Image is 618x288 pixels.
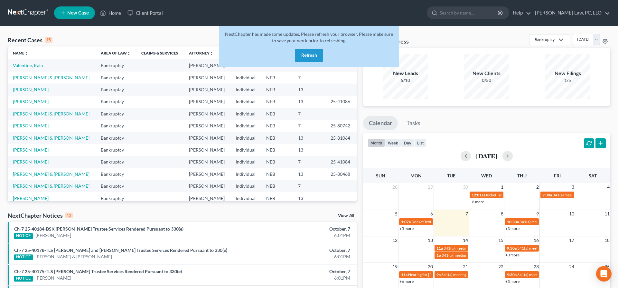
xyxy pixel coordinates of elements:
span: 1p [436,253,441,258]
td: 7 [293,72,325,84]
a: +3 more [505,253,520,257]
a: Ch-7 25-40184-BSK [PERSON_NAME] Trustee Services Rendered Pursuant to 330(e) [14,226,183,232]
div: 5/10 [383,77,428,84]
span: 341(a) meeting for [PERSON_NAME] & [PERSON_NAME] [441,272,538,277]
td: [PERSON_NAME] [184,132,230,144]
div: Bankruptcy [535,37,555,42]
a: Nameunfold_more [13,51,28,55]
span: 7 [465,210,469,218]
div: 1/5 [545,77,590,84]
a: Home [97,7,124,19]
td: [PERSON_NAME] [184,168,230,180]
span: 9:30a [542,193,552,197]
div: October, 7 [242,268,350,275]
div: New Filings [545,70,590,77]
span: 1 [500,183,504,191]
td: Bankruptcy [96,180,136,192]
td: Individual [230,180,261,192]
a: [PERSON_NAME] [13,99,49,104]
span: 16 [533,236,539,244]
span: 10 [568,210,575,218]
a: [PERSON_NAME] & [PERSON_NAME] [13,111,89,116]
td: Bankruptcy [96,108,136,120]
td: NEB [261,192,293,204]
span: 12:01a [472,193,483,197]
a: [PERSON_NAME] [13,123,49,128]
span: 2 [536,183,539,191]
a: [PERSON_NAME] [13,147,49,153]
td: Individual [230,84,261,95]
a: [PERSON_NAME] [13,87,49,92]
span: 341(a) meeting for [PERSON_NAME] [517,272,579,277]
td: NEB [261,132,293,144]
div: October, 7 [242,247,350,253]
button: day [401,138,414,147]
td: [PERSON_NAME] [184,120,230,132]
td: Individual [230,192,261,204]
a: Help [510,7,531,19]
span: Wed [481,173,492,178]
span: NextChapter has made some updates. Please refresh your browser. Please make sure to save your wor... [225,31,393,43]
i: unfold_more [24,52,28,55]
a: [PERSON_NAME] & [PERSON_NAME] [13,135,89,141]
a: [PERSON_NAME] [35,275,71,281]
td: Individual [230,108,261,120]
a: +3 more [505,226,520,231]
td: [PERSON_NAME] [184,144,230,156]
div: 15 [45,37,52,43]
td: Individual [230,120,261,132]
div: October, 7 [242,226,350,232]
span: 25 [604,263,610,271]
td: Individual [230,144,261,156]
span: 30 [462,183,469,191]
a: [PERSON_NAME] & [PERSON_NAME] [13,171,89,177]
span: 23 [533,263,539,271]
span: 21 [462,263,469,271]
a: +8 more [470,199,484,204]
td: NEB [261,72,293,84]
td: NEB [261,180,293,192]
div: NextChapter Notices [8,212,73,219]
a: [PERSON_NAME] [13,195,49,201]
span: 29 [427,183,434,191]
div: 6:01PM [242,253,350,260]
td: 13 [293,132,325,144]
span: 13 [427,236,434,244]
span: 14 [462,236,469,244]
td: Bankruptcy [96,144,136,156]
td: NEB [261,156,293,168]
a: [PERSON_NAME] [35,232,71,239]
td: 7 [293,180,325,192]
button: list [414,138,426,147]
td: 25-81064 [325,132,357,144]
a: View All [338,214,354,218]
td: Individual [230,168,261,180]
a: Tasks [401,116,426,130]
span: 3 [571,183,575,191]
span: 341(a) meeting for [PERSON_NAME] [442,253,504,258]
span: 20 [427,263,434,271]
i: unfold_more [210,52,213,55]
a: +5 more [399,226,414,231]
td: Bankruptcy [96,132,136,144]
div: NOTICE [14,233,33,239]
span: 11 [604,210,610,218]
a: Calendar [363,116,398,130]
td: [PERSON_NAME] [184,192,230,204]
a: [PERSON_NAME] Law, PC, LLO [532,7,610,19]
td: 25-41086 [325,96,357,108]
span: Sun [376,173,385,178]
td: 25-80468 [325,168,357,180]
td: Bankruptcy [96,120,136,132]
td: 7 [293,120,325,132]
td: Bankruptcy [96,192,136,204]
td: 13 [293,144,325,156]
th: Claims & Services [136,46,184,59]
span: 341(a) meeting for [PERSON_NAME] [517,246,579,251]
a: [PERSON_NAME] [13,159,49,164]
td: [PERSON_NAME] [184,84,230,95]
button: Refresh [295,49,323,62]
h2: [DATE] [476,153,497,159]
button: month [368,138,385,147]
td: NEB [261,168,293,180]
